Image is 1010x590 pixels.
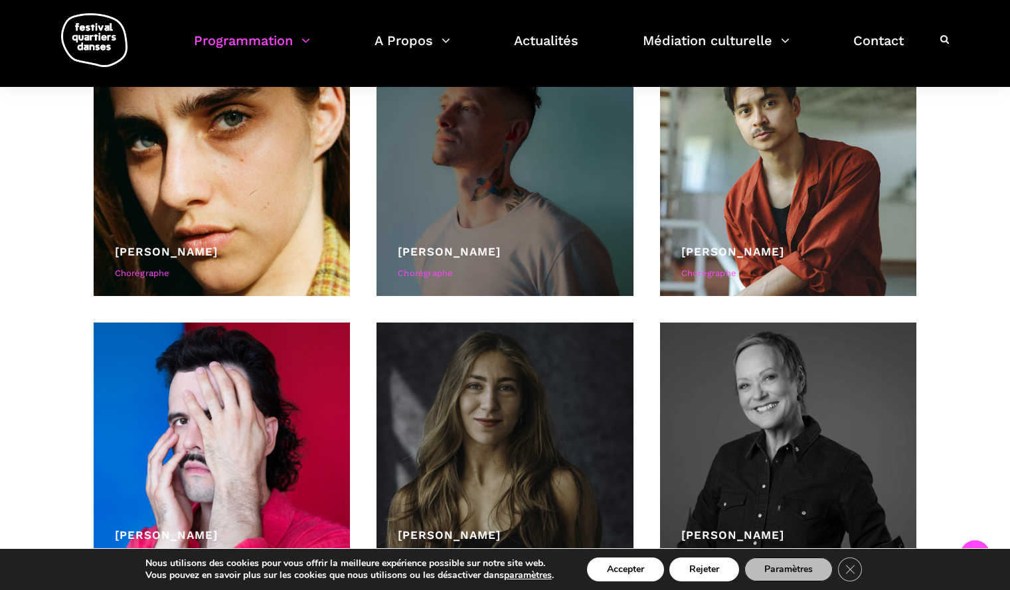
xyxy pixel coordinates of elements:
a: [PERSON_NAME] [681,528,784,542]
a: Actualités [514,29,578,68]
button: paramètres [504,569,552,581]
div: Chorégraphe [115,267,329,281]
img: logo-fqd-med [61,13,127,67]
a: [PERSON_NAME] [398,245,501,258]
a: Programmation [194,29,310,68]
p: Vous pouvez en savoir plus sur les cookies que nous utilisons ou les désactiver dans . [145,569,554,581]
a: Médiation culturelle [643,29,790,68]
a: [PERSON_NAME] [681,245,784,258]
button: Paramètres [744,557,833,581]
a: [PERSON_NAME] [398,528,501,542]
div: Chorégraphe [398,267,612,281]
p: Nous utilisons des cookies pour vous offrir la meilleure expérience possible sur notre site web. [145,557,554,569]
a: A Propos [375,29,450,68]
button: Accepter [587,557,664,581]
button: Close GDPR Cookie Banner [838,557,862,581]
div: Chorégraphe [681,267,896,281]
button: Rejeter [669,557,739,581]
a: [PERSON_NAME] [115,245,218,258]
a: [PERSON_NAME] [115,528,218,542]
a: Contact [853,29,904,68]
